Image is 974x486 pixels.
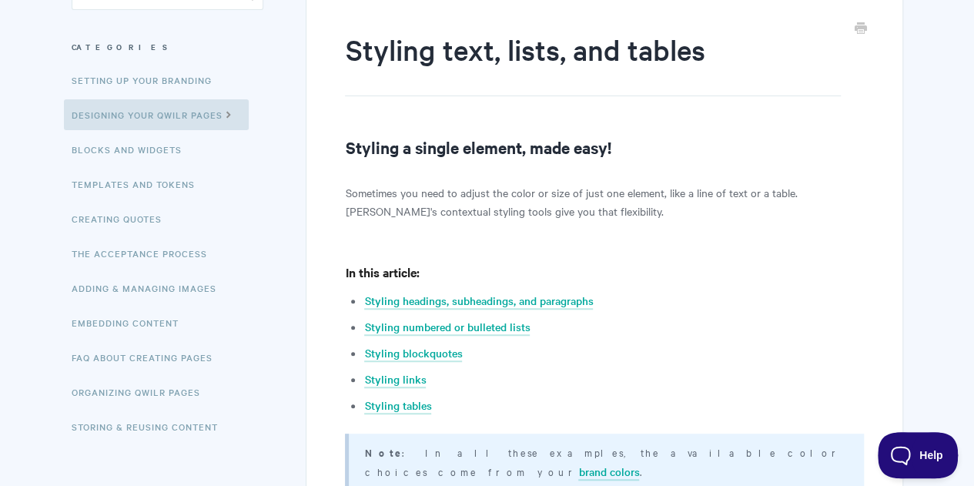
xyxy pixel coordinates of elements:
a: Templates and Tokens [72,169,206,199]
a: Styling tables [364,397,431,414]
a: Embedding Content [72,307,190,338]
a: The Acceptance Process [72,238,219,269]
a: Styling links [364,371,426,388]
b: Note [364,445,401,460]
a: Setting up your Branding [72,65,223,96]
a: Creating Quotes [72,203,173,234]
h3: Categories [72,33,263,61]
a: Storing & Reusing Content [72,411,229,442]
strong: In this article: [345,263,419,280]
a: brand colors [578,464,639,481]
h1: Styling text, lists, and tables [345,30,840,96]
h2: Styling a single element, made easy! [345,135,863,159]
iframe: Toggle Customer Support [878,432,959,478]
a: Adding & Managing Images [72,273,228,303]
a: Print this Article [855,21,867,38]
p: : In all these examples, the available color choices come from your . [364,443,844,481]
a: Styling numbered or bulleted lists [364,319,530,336]
a: Organizing Qwilr Pages [72,377,212,407]
p: Sometimes you need to adjust the color or size of just one element, like a line of text or a tabl... [345,183,863,220]
a: Styling headings, subheadings, and paragraphs [364,293,593,310]
a: Styling blockquotes [364,345,462,362]
a: Designing Your Qwilr Pages [64,99,249,130]
a: Blocks and Widgets [72,134,193,165]
a: FAQ About Creating Pages [72,342,224,373]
